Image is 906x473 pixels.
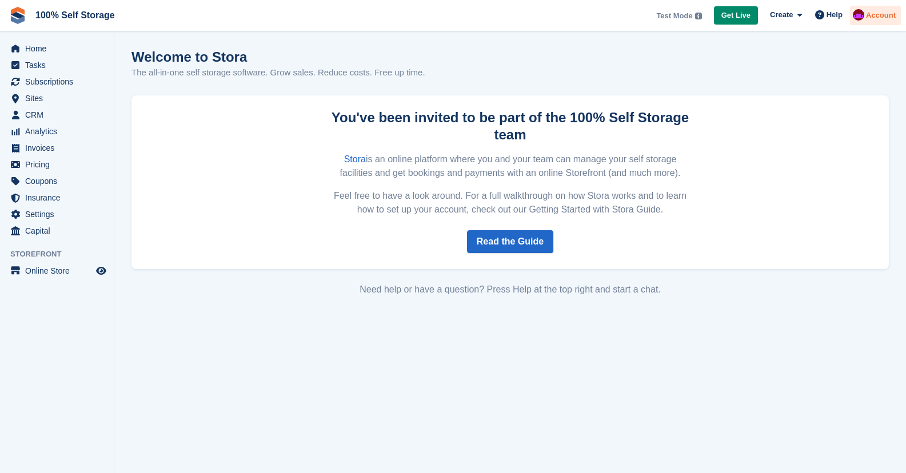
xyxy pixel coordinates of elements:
[25,223,94,239] span: Capital
[25,107,94,123] span: CRM
[25,190,94,206] span: Insurance
[9,7,26,24] img: stora-icon-8386f47178a22dfd0bd8f6a31ec36ba5ce8667c1dd55bd0f319d3a0aa187defe.svg
[330,189,691,217] p: Feel free to have a look around. For a full walkthrough on how Stora works and to learn how to se...
[25,123,94,139] span: Analytics
[770,9,793,21] span: Create
[344,154,366,164] a: Stora
[6,223,108,239] a: menu
[6,90,108,106] a: menu
[25,74,94,90] span: Subscriptions
[131,49,425,65] h1: Welcome to Stora
[866,10,896,21] span: Account
[10,248,114,260] span: Storefront
[6,123,108,139] a: menu
[25,263,94,279] span: Online Store
[131,283,889,296] div: Need help or have a question? Press Help at the top right and start a chat.
[131,66,425,79] p: The all-in-one self storage software. Grow sales. Reduce costs. Free up time.
[6,107,108,123] a: menu
[94,264,108,278] a: Preview store
[695,13,702,19] img: icon-info-grey-7440780725fd019a000dd9b08b2336e03edf1995a4989e88bcd33f0948082b44.svg
[25,90,94,106] span: Sites
[714,6,758,25] a: Get Live
[656,10,692,22] span: Test Mode
[25,157,94,173] span: Pricing
[6,190,108,206] a: menu
[6,41,108,57] a: menu
[25,57,94,73] span: Tasks
[6,157,108,173] a: menu
[332,110,689,142] strong: You've been invited to be part of the 100% Self Storage team
[721,10,751,21] span: Get Live
[827,9,843,21] span: Help
[25,41,94,57] span: Home
[25,206,94,222] span: Settings
[330,153,691,180] p: is an online platform where you and your team can manage your self storage facilities and get boo...
[6,206,108,222] a: menu
[6,140,108,156] a: menu
[6,74,108,90] a: menu
[467,230,553,253] a: Read the Guide
[25,140,94,156] span: Invoices
[853,9,864,21] img: Oliver
[31,6,119,25] a: 100% Self Storage
[6,173,108,189] a: menu
[6,263,108,279] a: menu
[6,57,108,73] a: menu
[25,173,94,189] span: Coupons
